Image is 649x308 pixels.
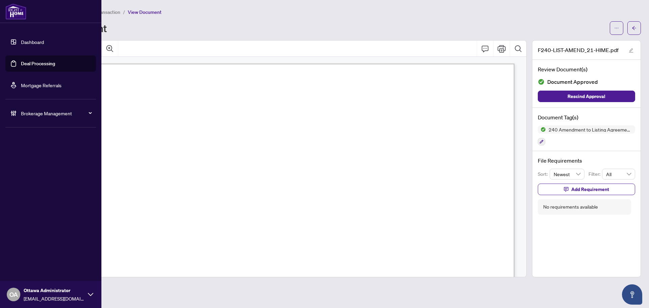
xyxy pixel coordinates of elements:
[568,91,605,102] span: Rescind Approval
[24,295,85,302] span: [EMAIL_ADDRESS][DOMAIN_NAME]
[84,9,120,15] span: View Transaction
[538,125,546,134] img: Status Icon
[538,184,635,195] button: Add Requirement
[538,157,635,165] h4: File Requirements
[21,110,91,117] span: Brokerage Management
[622,284,642,305] button: Open asap
[21,39,44,45] a: Dashboard
[9,290,18,299] span: OA
[588,170,602,178] p: Filter:
[606,169,631,179] span: All
[543,203,598,211] div: No requirements available
[546,127,635,132] span: 240 Amendment to Listing Agreement - Authority to Offer for Sale Price Change/Extension/Amendment(s)
[554,169,581,179] span: Newest
[24,287,85,294] span: Ottawa Administrator
[538,170,550,178] p: Sort:
[123,8,125,16] li: /
[21,82,62,88] a: Mortgage Referrals
[547,77,598,87] span: Document Approved
[128,9,162,15] span: View Document
[614,26,619,30] span: ellipsis
[538,91,635,102] button: Rescind Approval
[538,46,619,54] span: F240-LIST-AMEND_21-HIME.pdf
[632,26,636,30] span: arrow-left
[629,48,633,53] span: edit
[538,65,635,73] h4: Review Document(s)
[538,78,545,85] img: Document Status
[571,184,609,195] span: Add Requirement
[21,61,55,67] a: Deal Processing
[5,3,26,20] img: logo
[538,113,635,121] h4: Document Tag(s)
